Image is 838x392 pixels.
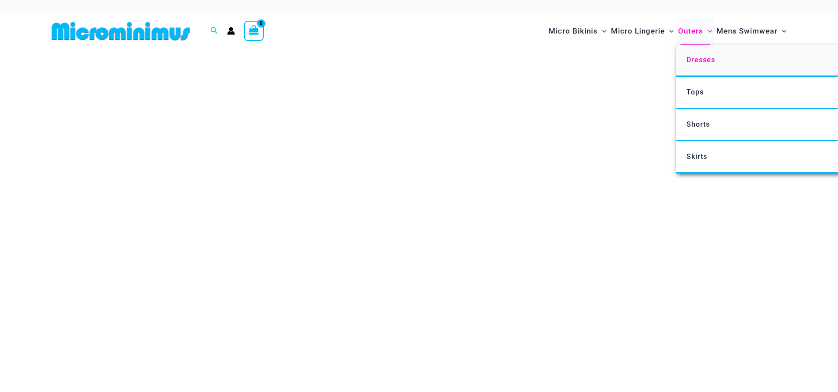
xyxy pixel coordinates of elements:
[686,56,715,64] span: Dresses
[545,16,790,46] nav: Site Navigation
[611,20,665,42] span: Micro Lingerie
[244,21,264,41] a: View Shopping Cart, empty
[717,20,777,42] span: Mens Swimwear
[210,26,218,37] a: Search icon link
[678,20,703,42] span: Outers
[686,120,710,128] span: Shorts
[686,88,704,96] span: Tops
[686,152,707,161] span: Skirts
[676,18,714,45] a: OutersMenu ToggleMenu Toggle
[665,20,674,42] span: Menu Toggle
[714,18,789,45] a: Mens SwimwearMenu ToggleMenu Toggle
[703,20,712,42] span: Menu Toggle
[598,20,607,42] span: Menu Toggle
[549,20,598,42] span: Micro Bikinis
[546,18,609,45] a: Micro BikinisMenu ToggleMenu Toggle
[48,21,193,41] img: MM SHOP LOGO FLAT
[609,18,676,45] a: Micro LingerieMenu ToggleMenu Toggle
[227,27,235,35] a: Account icon link
[777,20,786,42] span: Menu Toggle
